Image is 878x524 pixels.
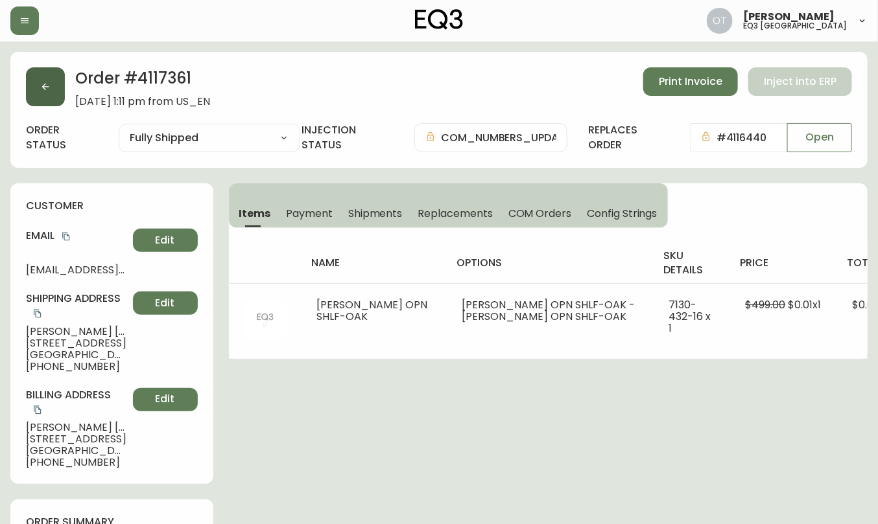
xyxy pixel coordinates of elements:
h4: Shipping Address [26,291,128,321]
span: [STREET_ADDRESS] [26,433,128,445]
span: Open [805,130,834,144]
img: 5d4d18d254ded55077432b49c4cb2919 [707,8,733,34]
label: order status [26,123,98,152]
span: [PHONE_NUMBER] [26,457,128,468]
span: COM Orders [508,207,572,220]
button: Edit [133,229,198,252]
button: copy [31,404,44,416]
span: 7130-432-16 x 1 [669,297,711,336]
h4: injection status [302,123,394,152]
h4: Billing Address [26,388,128,417]
span: Edit [156,392,175,406]
span: Print Invoice [659,74,722,89]
span: [PERSON_NAME] [743,12,835,22]
button: Open [787,123,852,152]
img: 404Image.svg [244,299,286,341]
span: [PHONE_NUMBER] [26,361,128,372]
h5: eq3 [GEOGRAPHIC_DATA] [743,22,847,30]
span: [DATE] 1:11 pm from US_EN [75,96,210,108]
span: Edit [156,233,175,247]
h4: customer [26,199,198,213]
h4: name [312,256,436,270]
span: Payment [286,207,333,220]
span: [STREET_ADDRESS] [26,337,128,349]
span: Replacements [418,207,492,220]
button: copy [60,230,73,243]
span: [EMAIL_ADDRESS][DOMAIN_NAME] [26,264,128,276]
span: [GEOGRAPHIC_DATA] , CA , 94619 , US [26,445,128,457]
span: Items [239,207,271,220]
span: $0.01 [852,297,877,312]
button: Print Invoice [643,67,738,96]
span: [PERSON_NAME] [PERSON_NAME] [26,422,128,433]
h4: sku details [663,249,719,278]
button: Edit [133,291,198,315]
h4: price [740,256,826,270]
h4: options [457,256,643,270]
span: $0.01 x 1 [788,297,821,312]
span: Shipments [348,207,403,220]
span: [GEOGRAPHIC_DATA] , CA , 94619 , US [26,349,128,361]
span: [PERSON_NAME] [PERSON_NAME] [26,326,128,337]
span: Edit [156,296,175,310]
span: Config Strings [587,207,657,220]
button: Edit [133,388,198,411]
li: [PERSON_NAME] OPN SHLF-OAK - [PERSON_NAME] OPN SHLF-OAK [462,299,637,323]
span: [PERSON_NAME] OPN SHLF-OAK [317,297,428,324]
h4: Email [26,229,128,243]
h2: Order # 4117361 [75,67,210,96]
img: logo [415,9,463,30]
span: $499.00 [745,297,785,312]
button: copy [31,307,44,320]
h4: replaces order [588,123,669,152]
